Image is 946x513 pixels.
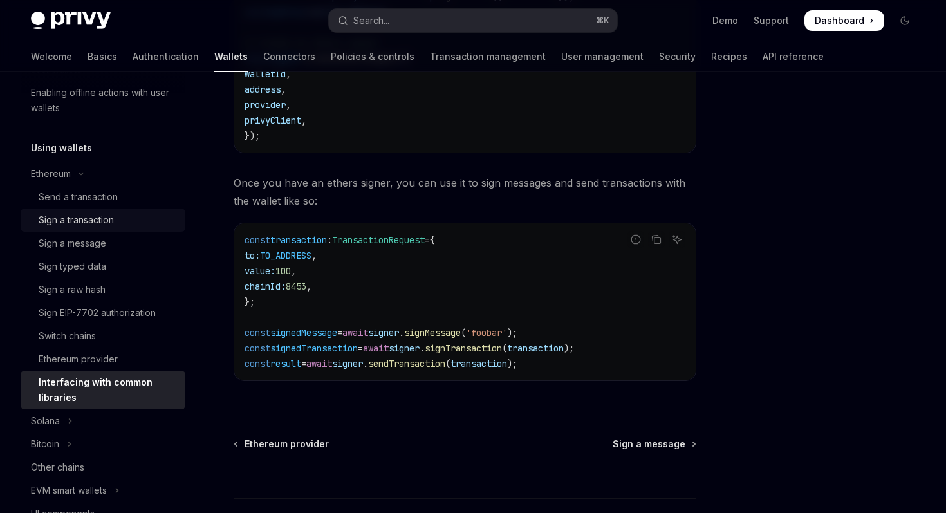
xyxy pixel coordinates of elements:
[445,358,450,369] span: (
[815,14,864,27] span: Dashboard
[306,358,332,369] span: await
[425,234,430,246] span: =
[712,14,738,27] a: Demo
[245,84,281,95] span: address
[368,327,399,339] span: signer
[235,438,329,451] a: Ethereum provider
[31,436,59,452] div: Bitcoin
[39,351,118,367] div: Ethereum provider
[21,433,185,456] button: Toggle Bitcoin section
[31,413,60,429] div: Solana
[31,85,178,116] div: Enabling offline actions with user wallets
[21,324,185,348] a: Switch chains
[301,115,306,126] span: ,
[39,259,106,274] div: Sign typed data
[39,189,118,205] div: Send a transaction
[133,41,199,72] a: Authentication
[461,327,466,339] span: (
[286,99,291,111] span: ,
[596,15,609,26] span: ⌘ K
[245,68,286,80] span: walletId
[711,41,747,72] a: Recipes
[613,438,695,451] a: Sign a message
[502,342,507,354] span: (
[31,41,72,72] a: Welcome
[39,328,96,344] div: Switch chains
[648,231,665,248] button: Copy the contents from the code block
[39,282,106,297] div: Sign a raw hash
[331,41,414,72] a: Policies & controls
[327,234,332,246] span: :
[31,12,111,30] img: dark logo
[420,342,425,354] span: .
[245,250,260,261] span: to:
[507,342,564,354] span: transaction
[21,348,185,371] a: Ethereum provider
[245,234,270,246] span: const
[564,342,574,354] span: );
[31,460,84,475] div: Other chains
[286,68,291,80] span: ,
[399,327,404,339] span: .
[245,115,301,126] span: privyClient
[245,265,275,277] span: value:
[21,185,185,209] a: Send a transaction
[234,174,696,210] span: Once you have an ethers signer, you can use it to sign messages and send transactions with the wa...
[245,327,270,339] span: const
[425,342,502,354] span: signTransaction
[337,327,342,339] span: =
[245,99,286,111] span: provider
[669,231,685,248] button: Ask AI
[245,130,260,142] span: });
[281,84,286,95] span: ,
[245,296,255,308] span: };
[363,358,368,369] span: .
[342,327,368,339] span: await
[21,162,185,185] button: Toggle Ethereum section
[39,212,114,228] div: Sign a transaction
[21,371,185,409] a: Interfacing with common libraries
[270,358,301,369] span: result
[430,41,546,72] a: Transaction management
[88,41,117,72] a: Basics
[21,278,185,301] a: Sign a raw hash
[21,81,185,120] a: Enabling offline actions with user wallets
[245,281,286,292] span: chainId:
[329,9,617,32] button: Open search
[21,301,185,324] a: Sign EIP-7702 authorization
[270,342,358,354] span: signedTransaction
[275,265,291,277] span: 100
[404,327,461,339] span: signMessage
[507,327,517,339] span: );
[659,41,696,72] a: Security
[301,358,306,369] span: =
[613,438,685,451] span: Sign a message
[754,14,789,27] a: Support
[358,342,363,354] span: =
[286,281,306,292] span: 8453
[763,41,824,72] a: API reference
[260,250,311,261] span: TO_ADDRESS
[389,342,420,354] span: signer
[21,209,185,232] a: Sign a transaction
[245,358,270,369] span: const
[21,232,185,255] a: Sign a message
[31,140,92,156] h5: Using wallets
[627,231,644,248] button: Report incorrect code
[39,375,178,406] div: Interfacing with common libraries
[430,234,435,246] span: {
[311,250,317,261] span: ,
[21,479,185,502] button: Toggle EVM smart wallets section
[39,236,106,251] div: Sign a message
[804,10,884,31] a: Dashboard
[507,358,517,369] span: );
[31,166,71,182] div: Ethereum
[263,41,315,72] a: Connectors
[270,234,327,246] span: transaction
[353,13,389,28] div: Search...
[270,327,337,339] span: signedMessage
[306,281,311,292] span: ,
[332,234,425,246] span: TransactionRequest
[245,342,270,354] span: const
[332,358,363,369] span: signer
